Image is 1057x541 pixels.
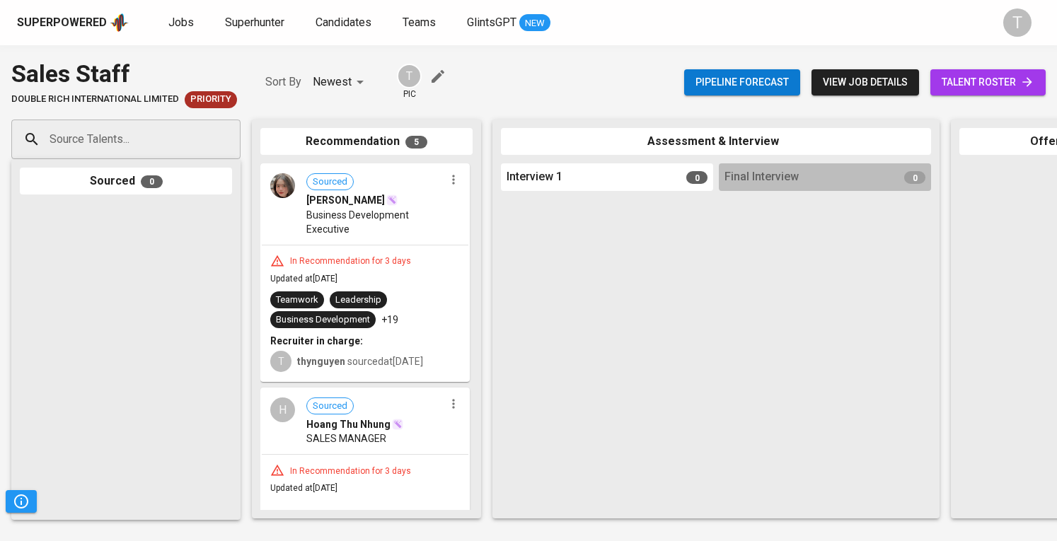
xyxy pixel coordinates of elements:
div: T [397,64,422,88]
span: Updated at [DATE] [270,274,337,284]
span: Double Rich International Limited [11,93,179,106]
img: app logo [110,12,129,33]
span: SALES MANAGER [306,431,386,446]
div: H [270,397,295,422]
button: view job details [811,69,919,95]
div: Leadership [335,293,381,307]
span: 0 [904,171,925,184]
span: Updated at [DATE] [270,483,337,493]
span: Interview 1 [507,169,562,185]
span: 5 [405,136,427,149]
span: Superhunter [225,16,284,29]
span: Jobs [168,16,194,29]
div: Business Development [276,313,370,327]
span: Sourced [307,400,353,413]
div: In Recommendation for 3 days [284,465,417,477]
span: Candidates [316,16,371,29]
span: view job details [823,74,908,91]
span: Business Development Executive [306,208,444,236]
span: Pipeline forecast [695,74,789,91]
div: Recommendation [260,128,473,156]
span: NEW [519,16,550,30]
div: Teamwork [276,293,318,307]
span: talent roster [942,74,1034,91]
button: Open [233,138,236,141]
b: Recruiter in charge: [270,335,363,347]
div: Newest [313,69,369,95]
button: Pipeline forecast [684,69,800,95]
div: T [270,351,291,372]
span: Hoang Thu Nhung [306,417,391,431]
div: Assessment & Interview [501,128,931,156]
button: Pipeline Triggers [6,490,37,513]
a: Candidates [316,14,374,32]
div: Sales Staff [11,57,237,91]
a: talent roster [930,69,1046,95]
b: Recruiter in charge: [270,508,363,520]
a: Jobs [168,14,197,32]
div: Sourced[PERSON_NAME]Business Development ExecutiveIn Recommendation for 3 daysUpdated at[DATE]Tea... [260,163,470,382]
div: Superpowered [17,15,107,31]
div: T [1003,8,1032,37]
a: Superpoweredapp logo [17,12,129,33]
p: +19 [381,313,398,327]
span: sourced at [DATE] [297,356,423,367]
a: Teams [403,14,439,32]
p: Newest [313,74,352,91]
img: 93cfd9d0d25433ed261c7ea5dbc5ee62.jpg [270,173,295,198]
div: Sourced [20,168,232,195]
a: GlintsGPT NEW [467,14,550,32]
img: magic_wand.svg [392,419,403,430]
a: Superhunter [225,14,287,32]
span: [PERSON_NAME] [306,193,385,207]
span: Teams [403,16,436,29]
span: GlintsGPT [467,16,516,29]
b: thynguyen [297,356,345,367]
div: In Recommendation for 3 days [284,255,417,267]
span: Final Interview [724,169,799,185]
p: Sort By [265,74,301,91]
span: Sourced [307,175,353,189]
div: pic [397,64,422,100]
div: New Job received from Demand Team [185,91,237,108]
span: 0 [686,171,707,184]
img: magic_wand.svg [386,194,398,206]
span: 0 [141,175,163,188]
span: Priority [185,93,237,106]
